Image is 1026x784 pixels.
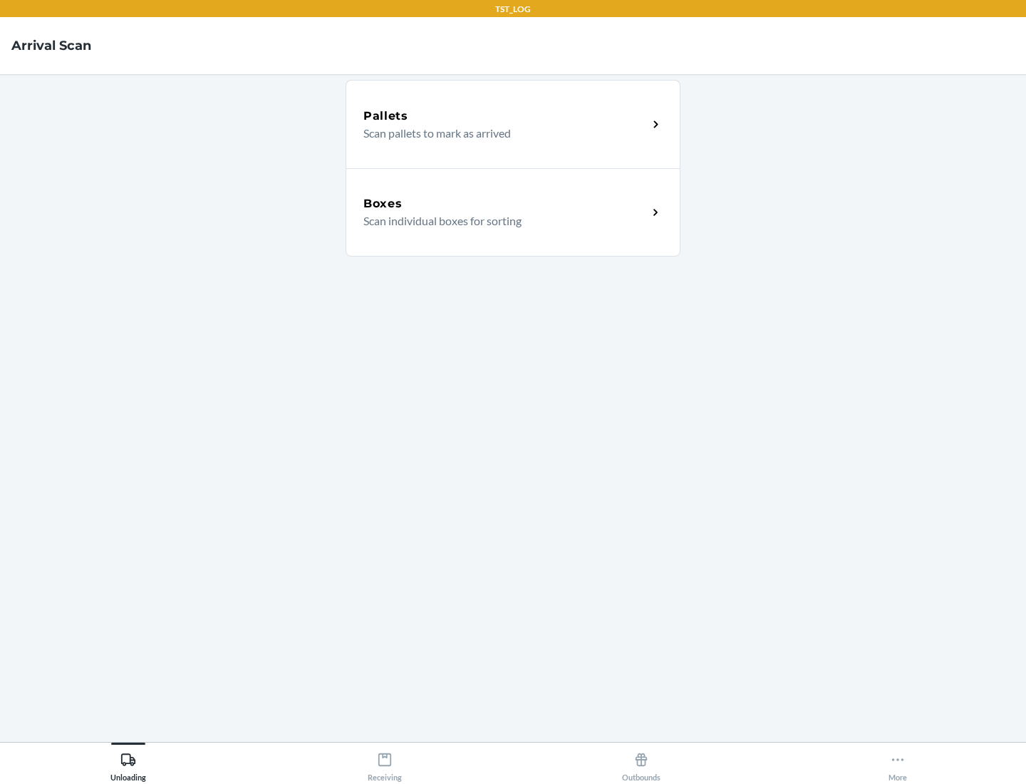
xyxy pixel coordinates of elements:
div: Unloading [110,746,146,782]
button: Outbounds [513,743,769,782]
p: Scan pallets to mark as arrived [363,125,636,142]
p: TST_LOG [495,3,531,16]
h4: Arrival Scan [11,36,91,55]
button: Receiving [256,743,513,782]
div: Outbounds [622,746,660,782]
a: BoxesScan individual boxes for sorting [346,168,680,257]
div: More [888,746,907,782]
a: PalletsScan pallets to mark as arrived [346,80,680,168]
h5: Pallets [363,108,408,125]
p: Scan individual boxes for sorting [363,212,636,229]
div: Receiving [368,746,402,782]
h5: Boxes [363,195,403,212]
button: More [769,743,1026,782]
